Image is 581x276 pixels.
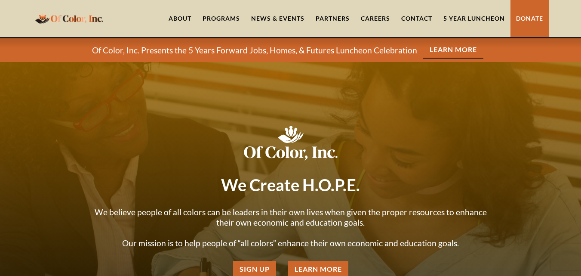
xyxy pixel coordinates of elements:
[89,207,493,248] p: We believe people of all colors can be leaders in their own lives when given the proper resources...
[423,41,483,59] a: Learn More
[203,14,240,23] div: Programs
[33,8,106,28] a: home
[92,45,417,56] p: Of Color, Inc. Presents the 5 Years Forward Jobs, Homes, & Futures Luncheon Celebration
[221,175,360,195] strong: We Create H.O.P.E.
